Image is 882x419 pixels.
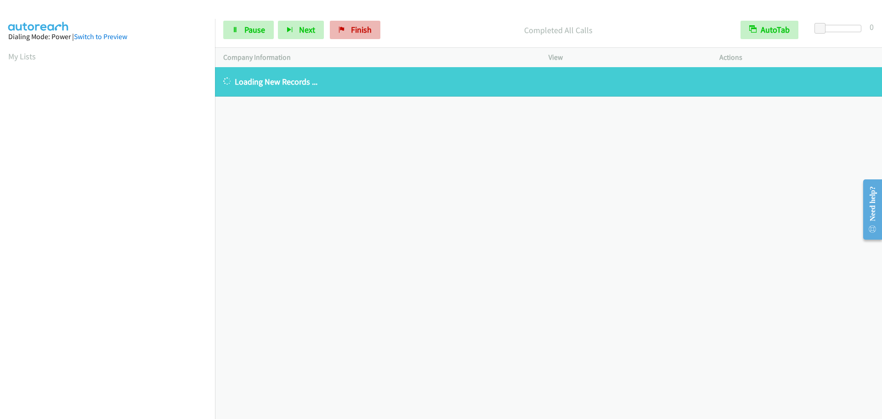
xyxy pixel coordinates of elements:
[393,24,724,36] p: Completed All Calls
[223,75,874,88] p: Loading New Records ...
[299,24,315,35] span: Next
[330,21,380,39] a: Finish
[8,31,207,42] div: Dialing Mode: Power |
[741,21,798,39] button: AutoTab
[351,24,372,35] span: Finish
[855,173,882,246] iframe: Resource Center
[223,21,274,39] a: Pause
[223,52,532,63] p: Company Information
[819,25,861,32] div: Delay between calls (in seconds)
[719,52,874,63] p: Actions
[870,21,874,33] div: 0
[74,32,127,41] a: Switch to Preview
[548,52,703,63] p: View
[8,51,36,62] a: My Lists
[278,21,324,39] button: Next
[244,24,265,35] span: Pause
